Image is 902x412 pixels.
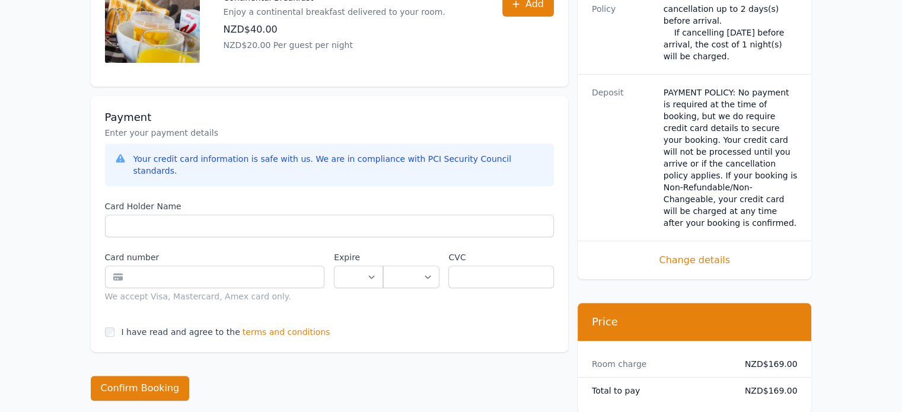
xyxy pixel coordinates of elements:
[592,315,798,329] h3: Price
[224,23,445,37] p: NZD$40.00
[91,376,190,401] button: Confirm Booking
[448,251,553,263] label: CVC
[592,87,654,229] dt: Deposit
[133,153,544,177] div: Your credit card information is safe with us. We are in compliance with PCI Security Council stan...
[122,327,240,337] label: I have read and agree to the
[664,87,798,229] dd: PAYMENT POLICY: No payment is required at the time of booking, but we do require credit card deta...
[334,251,383,263] label: Expire
[243,326,330,338] span: terms and conditions
[592,385,726,397] dt: Total to pay
[383,251,439,263] label: .
[105,110,554,124] h3: Payment
[224,39,445,51] p: NZD$20.00 Per guest per night
[592,358,726,370] dt: Room charge
[105,290,325,302] div: We accept Visa, Mastercard, Amex card only.
[105,200,554,212] label: Card Holder Name
[105,127,554,139] p: Enter your payment details
[592,253,798,267] span: Change details
[735,385,798,397] dd: NZD$169.00
[105,251,325,263] label: Card number
[224,6,445,18] p: Enjoy a continental breakfast delivered to your room.
[735,358,798,370] dd: NZD$169.00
